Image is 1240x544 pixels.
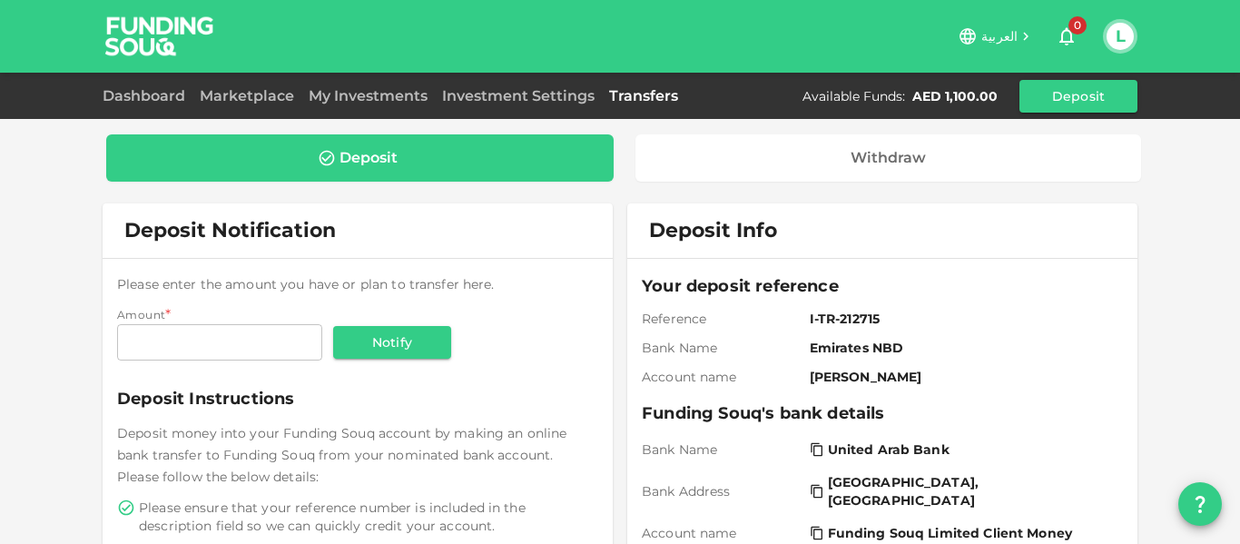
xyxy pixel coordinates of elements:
[117,386,598,411] span: Deposit Instructions
[602,87,685,104] a: Transfers
[642,273,1123,299] span: Your deposit reference
[435,87,602,104] a: Investment Settings
[810,310,1116,328] span: I-TR-212715
[828,440,950,459] span: United Arab Bank
[103,87,192,104] a: Dashboard
[1068,16,1087,35] span: 0
[117,308,165,321] span: Amount
[981,28,1018,45] span: العربية
[106,134,614,182] a: Deposit
[649,218,777,243] span: Deposit Info
[828,473,1112,509] span: [GEOGRAPHIC_DATA], [GEOGRAPHIC_DATA]
[117,276,495,292] span: Please enter the amount you have or plan to transfer here.
[912,87,998,105] div: AED 1,100.00
[192,87,301,104] a: Marketplace
[340,149,398,167] div: Deposit
[1019,80,1137,113] button: Deposit
[810,368,1116,386] span: [PERSON_NAME]
[642,524,802,542] span: Account name
[642,482,802,500] span: Bank Address
[635,134,1142,182] a: Withdraw
[139,499,595,535] span: Please ensure that your reference number is included in the description field so we can quickly c...
[124,218,336,242] span: Deposit Notification
[642,339,802,357] span: Bank Name
[642,310,802,328] span: Reference
[810,339,1116,357] span: Emirates NBD
[828,524,1072,542] span: Funding Souq Limited Client Money
[802,87,905,105] div: Available Funds :
[642,368,802,386] span: Account name
[1178,482,1222,526] button: question
[851,149,926,167] div: Withdraw
[1048,18,1085,54] button: 0
[117,425,566,485] span: Deposit money into your Funding Souq account by making an online bank transfer to Funding Souq fr...
[1107,23,1134,50] button: L
[642,401,1123,426] span: Funding Souq's bank details
[333,326,451,359] button: Notify
[301,87,435,104] a: My Investments
[117,324,322,361] input: amount
[642,440,802,459] span: Bank Name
